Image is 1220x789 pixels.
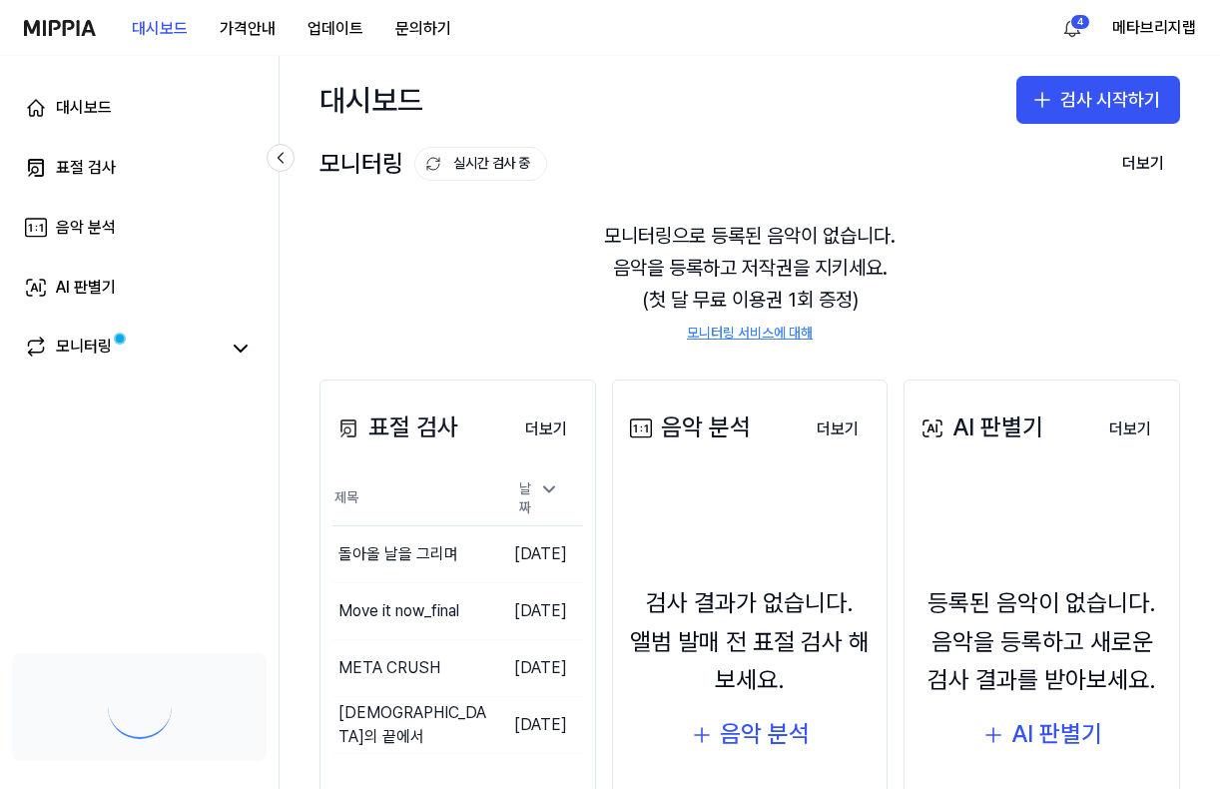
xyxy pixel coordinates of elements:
td: [DATE] [495,639,583,696]
button: 더보기 [1106,144,1180,184]
div: 모니터링 [56,335,112,363]
button: 가격안내 [204,9,292,49]
a: AI 판별기 [12,264,267,312]
div: 음악 분석 [720,715,810,753]
div: META CRUSH [338,656,440,680]
button: 실시간 검사 중 [414,147,547,181]
td: [DATE] [495,582,583,639]
img: 알림 [1060,16,1084,40]
button: 업데이트 [292,9,379,49]
div: 모니터링으로 등록된 음악이 없습니다. 음악을 등록하고 저작권을 지키세요. (첫 달 무료 이용권 1회 증정) [319,196,1180,368]
div: 음악 분석 [56,216,116,240]
a: 대시보드 [12,84,267,132]
div: 4 [1070,14,1090,30]
button: 검사 시작하기 [1016,76,1180,124]
div: Move it now_final [338,599,459,623]
button: 더보기 [801,409,875,449]
button: 더보기 [509,409,583,449]
a: 더보기 [509,407,583,449]
button: 문의하기 [379,9,467,49]
a: 표절 검사 [12,144,267,192]
div: AI 판별기 [916,408,1043,446]
div: 표절 검사 [56,156,116,180]
div: 대시보드 [319,76,423,124]
a: 더보기 [801,407,875,449]
button: AI 판별기 [981,715,1102,753]
button: 더보기 [1093,409,1167,449]
div: 표절 검사 [332,408,458,446]
a: 모니터링 [24,335,219,363]
div: 등록된 음악이 없습니다. 음악을 등록하고 새로운 검사 결과를 받아보세요. [916,584,1167,699]
th: 제목 [332,472,495,526]
div: 대시보드 [56,96,112,120]
button: 알림4 [1056,12,1088,44]
div: 모니터링 [319,145,547,183]
div: AI 판별기 [56,276,116,300]
div: 음악 분석 [625,408,751,446]
div: AI 판별기 [1011,715,1102,753]
a: 더보기 [1093,407,1167,449]
button: 대시보드 [116,9,204,49]
a: 음악 분석 [12,204,267,252]
a: 업데이트 [292,1,379,56]
div: 검사 결과가 없습니다. 앨범 발매 전 표절 검사 해보세요. [625,584,876,699]
div: 날짜 [511,473,567,524]
div: 돌아올 날을 그리며 [338,542,458,566]
td: [DATE] [495,525,583,582]
button: 음악 분석 [690,715,810,753]
div: [DEMOGRAPHIC_DATA]의 끝에서 [338,701,495,749]
img: logo [24,20,96,36]
a: 모니터링 서비스에 대해 [687,324,813,344]
button: 메타브리지랩 [1112,16,1196,40]
td: [DATE] [495,696,583,753]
